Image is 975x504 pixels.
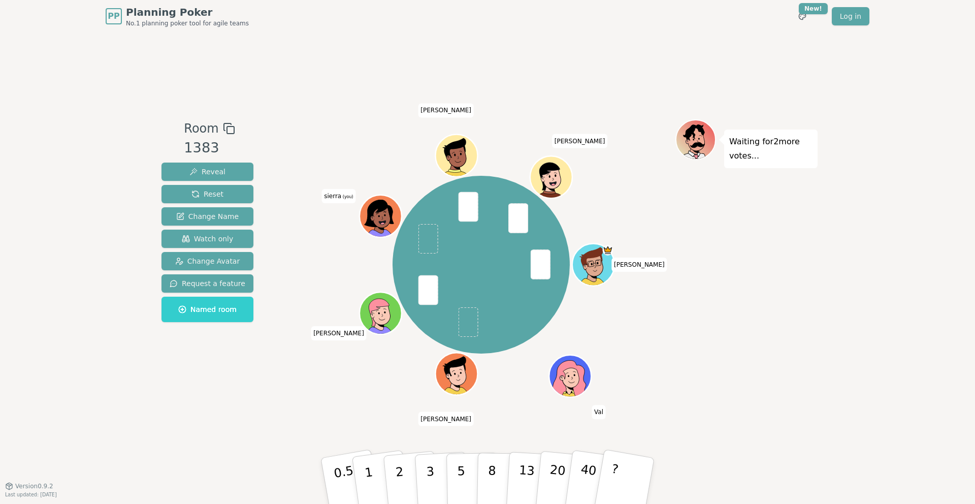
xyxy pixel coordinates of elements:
button: New! [793,7,811,25]
span: Reset [191,189,223,199]
p: Waiting for 2 more votes... [729,135,812,163]
span: PP [108,10,119,22]
button: Named room [161,297,253,322]
a: Log in [832,7,869,25]
span: Change Name [176,211,239,222]
div: 1383 [184,138,235,159]
button: Request a feature [161,274,253,293]
span: Planning Poker [126,5,249,19]
span: No.1 planning poker tool for agile teams [126,19,249,27]
span: Watch only [182,234,234,244]
span: (you) [341,195,353,199]
span: Click to change your name [321,189,355,203]
button: Watch only [161,230,253,248]
button: Click to change your avatar [361,196,400,236]
span: spencer is the host [602,245,613,256]
button: Reset [161,185,253,203]
span: Room [184,119,218,138]
span: Reveal [189,167,225,177]
span: Click to change your name [418,103,474,117]
button: Version0.9.2 [5,482,53,490]
span: Request a feature [170,278,245,289]
span: Click to change your name [418,412,474,426]
a: PPPlanning PokerNo.1 planning poker tool for agile teams [106,5,249,27]
button: Change Avatar [161,252,253,270]
span: Click to change your name [552,134,608,148]
div: New! [799,3,828,14]
span: Click to change your name [311,326,367,340]
span: Last updated: [DATE] [5,492,57,497]
span: Click to change your name [592,405,606,419]
button: Reveal [161,163,253,181]
button: Change Name [161,207,253,226]
span: Named room [178,304,237,314]
span: Change Avatar [175,256,240,266]
span: Click to change your name [611,258,667,272]
span: Version 0.9.2 [15,482,53,490]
